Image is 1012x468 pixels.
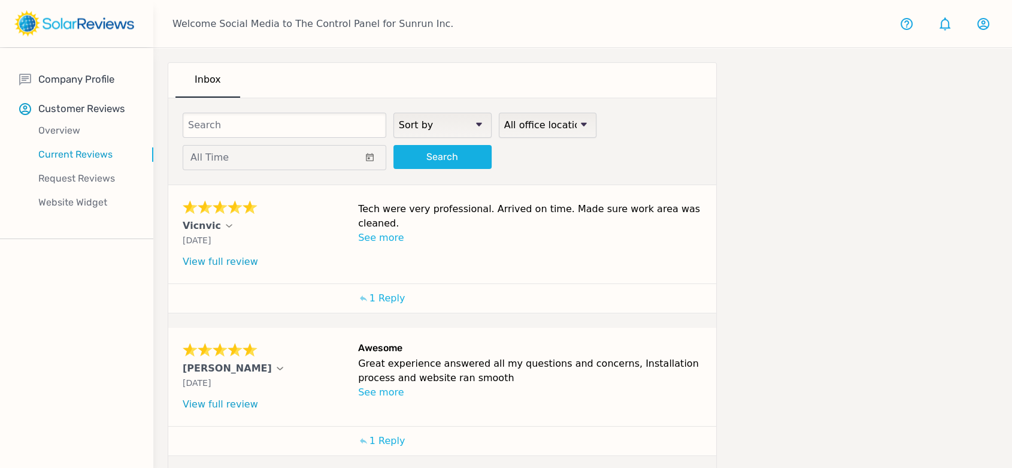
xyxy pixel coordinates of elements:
p: Request Reviews [19,171,153,186]
button: All Time [183,145,386,170]
p: See more [358,231,702,245]
p: [PERSON_NAME] [183,361,272,376]
p: Inbox [195,73,221,87]
p: Tech were very professional. Arrived on time. Made sure work area was cleaned. [358,202,702,231]
p: Current Reviews [19,147,153,162]
p: See more [358,385,702,400]
span: [DATE] [183,235,211,245]
a: Overview [19,119,153,143]
p: 1 Reply [369,291,405,306]
span: [DATE] [183,378,211,388]
p: Company Profile [38,72,114,87]
p: Welcome Social Media to The Control Panel for Sunrun Inc. [172,17,453,31]
h6: Awesome [358,342,702,357]
p: Website Widget [19,195,153,210]
p: Vicnvic [183,219,221,233]
span: All Time [190,152,229,163]
p: Customer Reviews [38,101,125,116]
a: Website Widget [19,191,153,215]
p: 1 Reply [369,434,405,448]
p: Overview [19,123,153,138]
a: View full review [183,256,258,267]
a: Current Reviews [19,143,153,167]
a: Request Reviews [19,167,153,191]
input: Search [183,113,386,138]
p: Great experience answered all my questions and concerns, Installation process and website ran smooth [358,357,702,385]
button: Search [393,145,492,169]
a: View full review [183,398,258,410]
